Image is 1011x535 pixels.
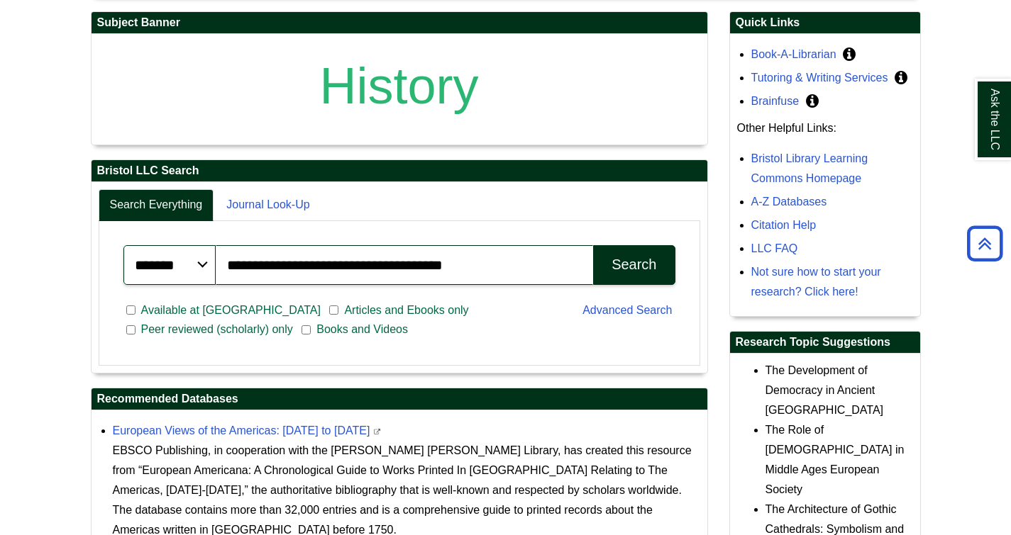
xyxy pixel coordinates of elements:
[751,48,836,60] a: Book-A-Librarian
[99,189,214,221] a: Search Everything
[126,324,136,337] input: Peer reviewed (scholarly) only
[329,304,338,317] input: Articles and Ebooks only
[582,304,672,316] a: Advanced Search
[338,302,474,319] span: Articles and Ebooks only
[319,57,478,114] span: History
[766,420,913,500] li: The Role of [DEMOGRAPHIC_DATA] in Middle Ages European Society
[302,324,311,337] input: Books and Videos
[751,219,817,231] a: Citation Help
[136,321,299,338] span: Peer reviewed (scholarly) only
[311,321,414,338] span: Books and Videos
[730,332,920,354] h2: Research Topic Suggestions
[92,160,707,182] h2: Bristol LLC Search
[751,266,881,298] a: Not sure how to start your research? Click here!
[751,196,827,208] a: A-Z Databases
[373,429,382,435] i: This link opens in a new window
[113,424,370,437] a: European Views of the Americas: [DATE] to [DATE]
[751,152,868,184] a: Bristol Library Learning Commons Homepage
[751,72,888,84] a: Tutoring & Writing Services
[751,95,800,107] a: Brainfuse
[612,257,656,273] div: Search
[766,361,913,420] li: The Development of Democracy in Ancient [GEOGRAPHIC_DATA]
[737,118,913,138] p: Other Helpful Links:
[92,388,707,410] h2: Recommended Databases
[215,189,321,221] a: Journal Look-Up
[126,304,136,317] input: Available at [GEOGRAPHIC_DATA]
[136,302,326,319] span: Available at [GEOGRAPHIC_DATA]
[593,245,675,285] button: Search
[92,12,707,34] h2: Subject Banner
[730,12,920,34] h2: Quick Links
[962,234,1007,253] a: Back to Top
[751,242,798,254] a: LLC FAQ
